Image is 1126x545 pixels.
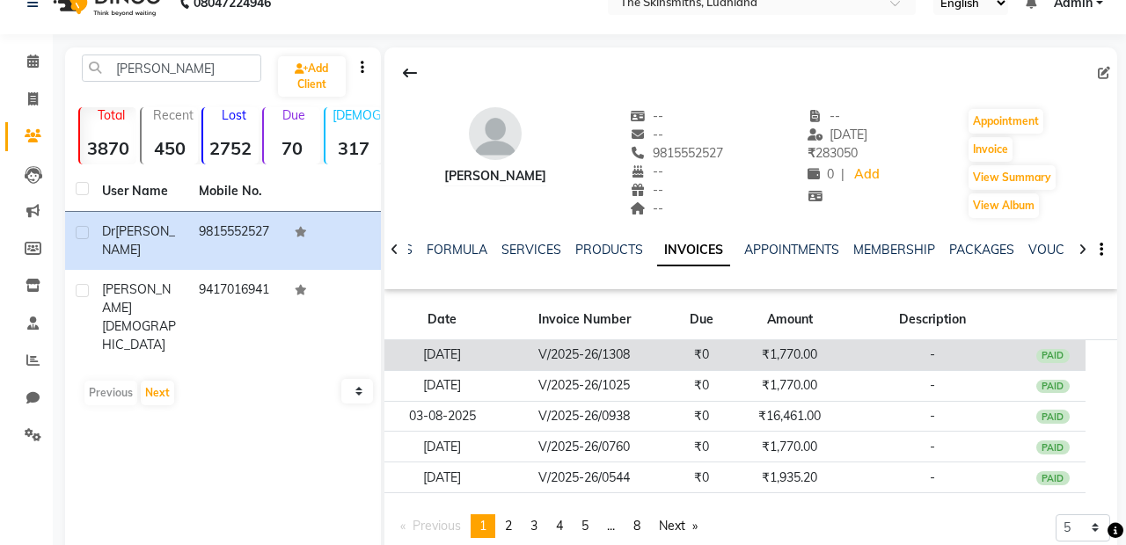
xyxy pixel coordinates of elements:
div: PAID [1036,380,1070,394]
strong: 317 [325,137,382,159]
p: Due [267,107,320,123]
span: 3 [530,518,537,534]
td: [DATE] [384,432,501,462]
td: V/2025-26/0544 [500,462,668,493]
nav: Pagination [391,514,707,538]
td: [DATE] [384,370,501,401]
div: Back to Client [391,56,428,90]
button: View Album [969,193,1039,218]
th: Mobile No. [188,171,285,212]
span: - [930,377,935,393]
div: PAID [1036,440,1070,454]
span: 1 [479,518,486,534]
button: View Summary [969,165,1056,190]
span: [DEMOGRAPHIC_DATA] [102,318,176,352]
td: ₹0 [669,462,735,493]
a: Add Client [278,56,346,97]
th: Due [669,300,735,340]
a: VOUCHERS [1028,242,1098,258]
th: Invoice Number [500,300,668,340]
span: | [841,165,844,184]
span: -- [631,163,664,179]
div: PAID [1036,349,1070,363]
span: 0 [808,166,834,182]
td: [DATE] [384,462,501,493]
span: -- [631,182,664,198]
span: -- [631,108,664,124]
td: ₹0 [669,340,735,371]
span: Previous [413,518,461,534]
button: Next [141,381,174,405]
p: Recent [149,107,198,123]
a: FORMULA [427,242,487,258]
td: [DATE] [384,340,501,371]
button: Invoice [969,137,1013,162]
strong: 3870 [80,137,136,159]
strong: 70 [264,137,320,159]
td: ₹1,935.20 [735,462,844,493]
span: [DATE] [808,127,868,142]
p: Lost [210,107,260,123]
span: 4 [556,518,563,534]
a: MEMBERSHIP [853,242,935,258]
td: ₹1,770.00 [735,370,844,401]
span: -- [631,127,664,142]
a: INVOICES [657,235,730,266]
td: 9815552527 [188,212,285,270]
p: [DEMOGRAPHIC_DATA] [333,107,382,123]
th: Amount [735,300,844,340]
a: SERVICES [501,242,561,258]
span: 283050 [808,145,858,161]
span: [PERSON_NAME] [102,223,175,258]
span: - [930,408,935,424]
td: 03-08-2025 [384,401,501,432]
td: V/2025-26/0938 [500,401,668,432]
td: ₹0 [669,432,735,462]
span: - [930,346,935,362]
span: - [930,469,935,485]
span: 8 [633,518,640,534]
th: Date [384,300,501,340]
th: Description [844,300,1020,340]
strong: 2752 [203,137,260,159]
span: ... [607,518,615,534]
td: ₹16,461.00 [735,401,844,432]
td: ₹0 [669,370,735,401]
td: V/2025-26/1308 [500,340,668,371]
td: V/2025-26/1025 [500,370,668,401]
span: -- [631,200,664,216]
a: APPOINTMENTS [744,242,839,258]
div: [PERSON_NAME] [444,167,546,185]
span: [PERSON_NAME] [102,281,171,316]
a: Add [852,163,882,187]
strong: 450 [142,137,198,159]
a: PACKAGES [949,242,1014,258]
span: ₹ [808,145,815,161]
td: 9417016941 [188,270,285,365]
div: PAID [1036,471,1070,485]
button: Appointment [969,109,1043,134]
span: 5 [581,518,589,534]
input: Search by Name/Mobile/Email/Code [82,54,261,82]
p: Total [87,107,136,123]
span: dr [102,223,115,239]
img: avatar [469,107,522,160]
td: ₹0 [669,401,735,432]
a: Next [650,514,706,538]
th: User Name [91,171,188,212]
span: -- [808,108,841,124]
div: PAID [1036,410,1070,424]
span: - [930,439,935,454]
span: 2 [505,518,512,534]
td: V/2025-26/0760 [500,432,668,462]
span: 9815552527 [631,145,724,161]
a: PRODUCTS [575,242,643,258]
td: ₹1,770.00 [735,340,844,371]
td: ₹1,770.00 [735,432,844,462]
